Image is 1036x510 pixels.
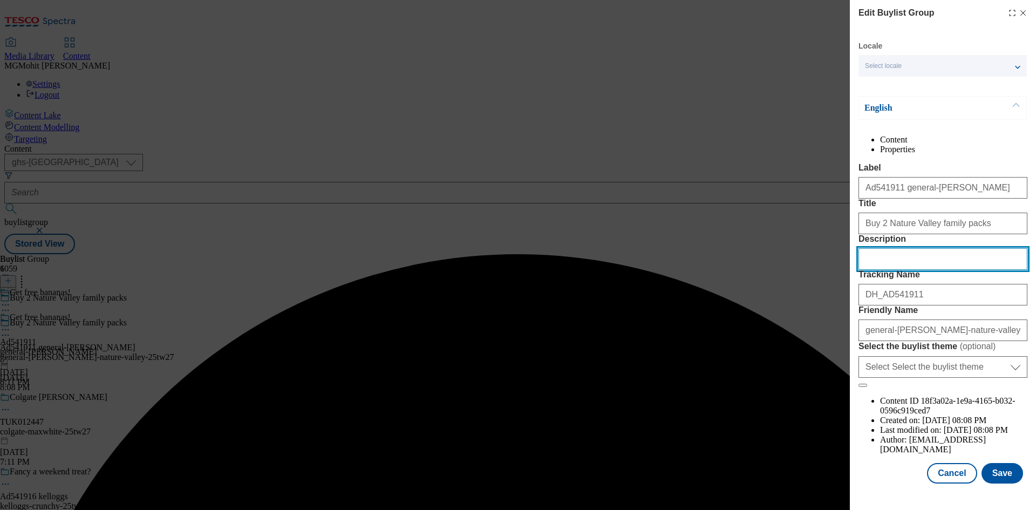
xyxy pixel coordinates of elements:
span: [EMAIL_ADDRESS][DOMAIN_NAME] [880,435,986,454]
label: Friendly Name [858,305,1027,315]
p: English [864,103,978,113]
input: Enter Tracking Name [858,284,1027,305]
button: Save [982,463,1023,484]
button: Select locale [858,55,1027,77]
input: Enter Title [858,213,1027,234]
div: Modal [858,6,1027,484]
li: Last modified on: [880,425,1027,435]
span: [DATE] 08:08 PM [922,416,986,425]
span: ( optional ) [960,342,996,351]
span: 18f3a02a-1e9a-4165-b032-0596c919ced7 [880,396,1015,415]
input: Enter Label [858,177,1027,199]
label: Title [858,199,1027,208]
span: Select locale [865,62,902,70]
h4: Edit Buylist Group [858,6,934,19]
span: [DATE] 08:08 PM [944,425,1008,434]
label: Tracking Name [858,270,1027,280]
button: Cancel [927,463,977,484]
li: Created on: [880,416,1027,425]
label: Locale [858,43,882,49]
li: Author: [880,435,1027,454]
input: Enter Friendly Name [858,319,1027,341]
label: Description [858,234,1027,244]
input: Enter Description [858,248,1027,270]
li: Properties [880,145,1027,154]
label: Label [858,163,1027,173]
label: Select the buylist theme [858,341,1027,352]
li: Content ID [880,396,1027,416]
li: Content [880,135,1027,145]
